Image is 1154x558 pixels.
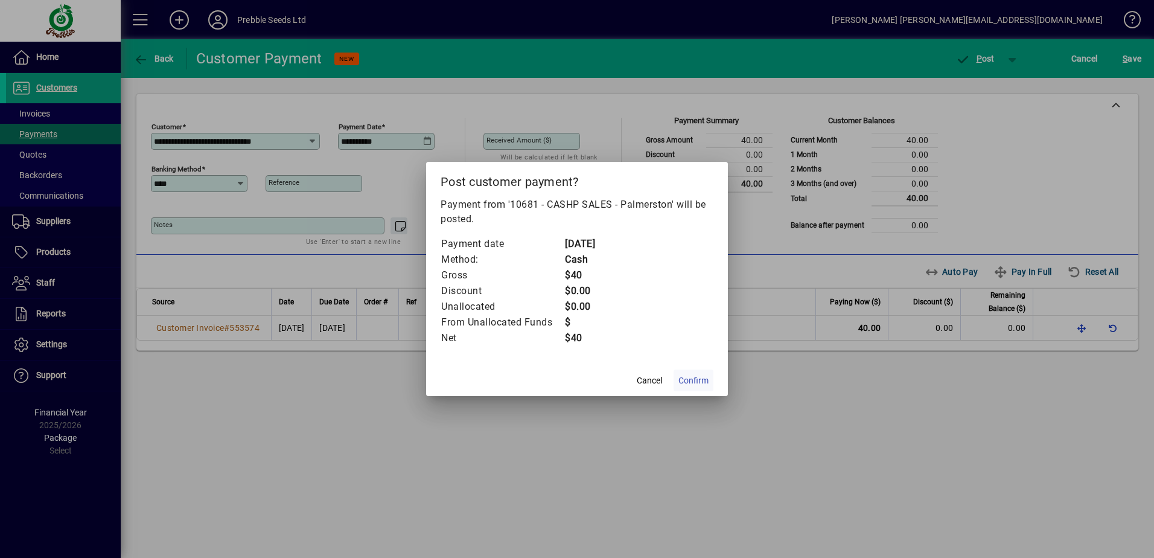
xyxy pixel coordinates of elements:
[564,315,613,330] td: $
[441,236,564,252] td: Payment date
[441,252,564,268] td: Method:
[441,283,564,299] td: Discount
[441,299,564,315] td: Unallocated
[426,162,728,197] h2: Post customer payment?
[441,315,564,330] td: From Unallocated Funds
[441,197,713,226] p: Payment from '10681 - CASHP SALES - Palmerston' will be posted.
[630,370,669,391] button: Cancel
[564,299,613,315] td: $0.00
[564,252,613,268] td: Cash
[564,330,613,346] td: $40
[564,236,613,252] td: [DATE]
[564,268,613,283] td: $40
[674,370,713,391] button: Confirm
[637,374,662,387] span: Cancel
[441,268,564,283] td: Gross
[441,330,564,346] td: Net
[678,374,709,387] span: Confirm
[564,283,613,299] td: $0.00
